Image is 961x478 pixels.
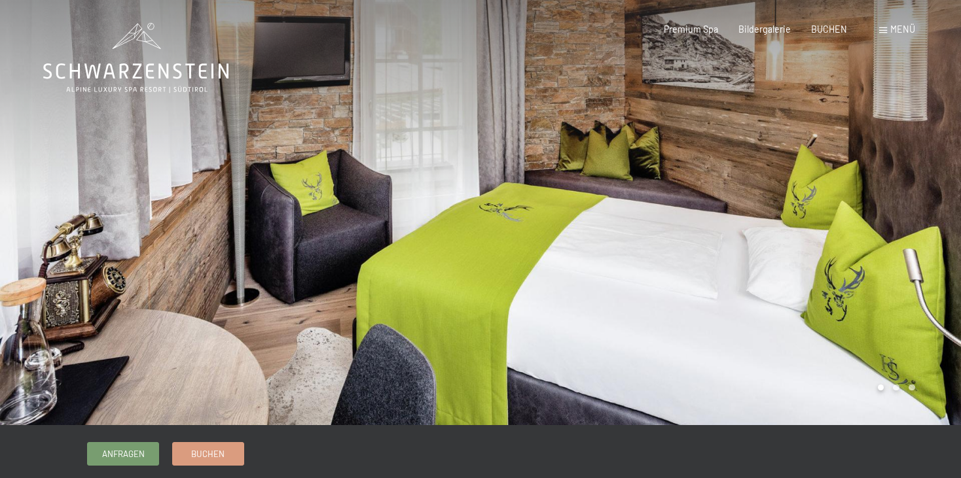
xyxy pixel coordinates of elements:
span: Anfragen [102,448,145,460]
a: Bildergalerie [738,24,791,35]
a: Buchen [173,443,244,464]
a: Anfragen [88,443,158,464]
span: Menü [890,24,915,35]
a: BUCHEN [811,24,847,35]
span: Buchen [191,448,225,460]
a: Premium Spa [664,24,718,35]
